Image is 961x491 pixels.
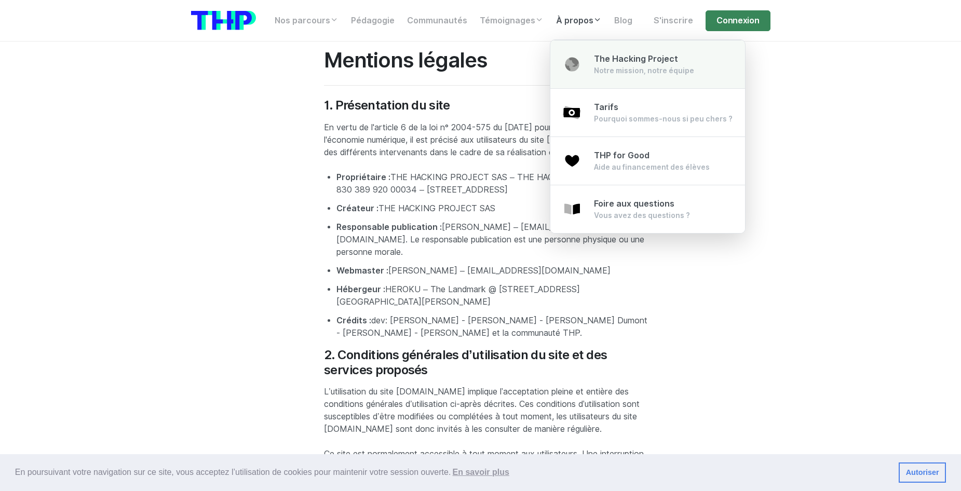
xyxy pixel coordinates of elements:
[550,88,745,137] a: Tarifs Pourquoi sommes-nous si peu chers ?
[706,10,770,31] a: Connexion
[563,200,581,219] img: book-open-effebd538656b14b08b143ef14f57c46.svg
[336,171,649,196] li: THE HACKING PROJECT SAS – THE HACKING PROJECT SAS 830 389 920 00034 – [STREET_ADDRESS]
[336,265,649,277] li: [PERSON_NAME] – [EMAIL_ADDRESS][DOMAIN_NAME]
[563,55,581,74] img: earth-532ca4cfcc951ee1ed9d08868e369144.svg
[550,137,745,185] a: THP for Good Aide au financement des élèves
[336,283,649,308] li: HEROKU – The Landmark @ [STREET_ADDRESS] [GEOGRAPHIC_DATA][PERSON_NAME]
[594,199,674,209] span: Foire aux questions
[647,10,699,31] a: S'inscrire
[336,172,390,182] b: Propriétaire :
[563,103,581,122] img: money-9ea4723cc1eb9d308b63524c92a724aa.svg
[401,10,473,31] a: Communautés
[594,54,678,64] span: The Hacking Project
[594,65,694,76] div: Notre mission, notre équipe
[594,102,618,112] span: Tarifs
[336,266,388,276] b: Webmaster :
[899,462,946,483] a: dismiss cookie message
[268,10,345,31] a: Nos parcours
[451,465,511,480] a: learn more about cookies
[324,121,649,159] p: En vertu de l'article 6 de la loi n° 2004-575 du [DATE] pour la confiance dans l'économie numériq...
[324,348,649,378] h4: 2. Conditions générales d’utilisation du site et des services proposés
[473,10,550,31] a: Témoignages
[324,98,649,113] h4: 1. Présentation du site
[191,11,256,30] img: logo
[324,386,649,435] p: L’utilisation du site [DOMAIN_NAME] implique l’acceptation pleine et entière des conditions génér...
[336,316,371,325] b: Crédits :
[336,284,385,294] b: Hébergeur :
[550,10,608,31] a: À propos
[336,202,649,215] li: THE HACKING PROJECT SAS
[594,151,649,160] span: THP for Good
[336,203,378,213] b: Créateur :
[550,185,745,233] a: Foire aux questions Vous avez des questions ?
[336,221,649,258] li: [PERSON_NAME] – [EMAIL_ADDRESS][DOMAIN_NAME]. Le responsable publication est une personne physiqu...
[550,40,745,89] a: The Hacking Project Notre mission, notre équipe
[594,162,710,172] div: Aide au financement des élèves
[345,10,401,31] a: Pédagogie
[336,315,649,339] li: dev: [PERSON_NAME] - [PERSON_NAME] - [PERSON_NAME] Dumont - [PERSON_NAME] - [PERSON_NAME] et la c...
[594,210,690,221] div: Vous avez des questions ?
[563,152,581,170] img: heart-3dc04c8027ce09cac19c043a17b15ac7.svg
[15,465,890,480] span: En poursuivant votre navigation sur ce site, vous acceptez l’utilisation de cookies pour mainteni...
[336,222,442,232] b: Responsable publication :
[324,48,649,73] h1: Mentions légales
[608,10,639,31] a: Blog
[594,114,733,124] div: Pourquoi sommes-nous si peu chers ?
